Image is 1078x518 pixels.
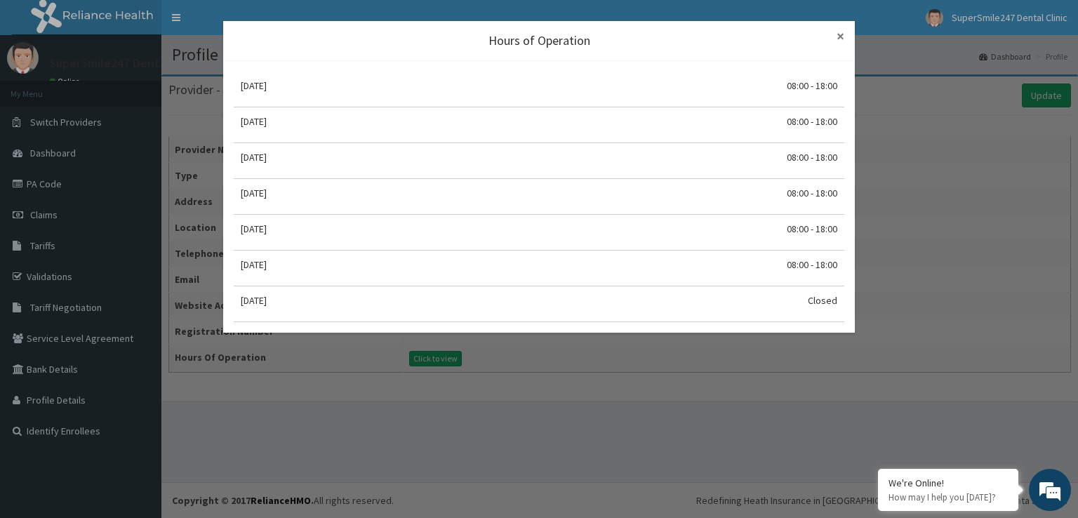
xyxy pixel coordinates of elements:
[241,186,267,200] div: [DATE]
[889,491,1008,503] p: How may I help you today?
[787,79,837,93] div: 08:00 - 18:00
[241,258,267,272] div: [DATE]
[241,114,267,128] div: [DATE]
[81,164,194,306] span: We're online!
[73,79,236,97] div: Chat with us now
[241,150,267,164] div: [DATE]
[7,358,267,407] textarea: Type your message and hit 'Enter'
[241,293,267,307] div: [DATE]
[230,7,264,41] div: Minimize live chat window
[26,70,57,105] img: d_794563401_company_1708531726252_794563401
[787,258,837,272] div: 08:00 - 18:00
[889,477,1008,489] div: We're Online!
[787,186,837,200] div: 08:00 - 18:00
[787,222,837,236] div: 08:00 - 18:00
[241,222,267,236] div: [DATE]
[234,32,844,50] div: Hours of Operation
[787,150,837,164] div: 08:00 - 18:00
[808,293,837,307] div: Closed
[787,114,837,128] div: 08:00 - 18:00
[241,79,267,93] div: [DATE]
[837,27,844,46] span: ×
